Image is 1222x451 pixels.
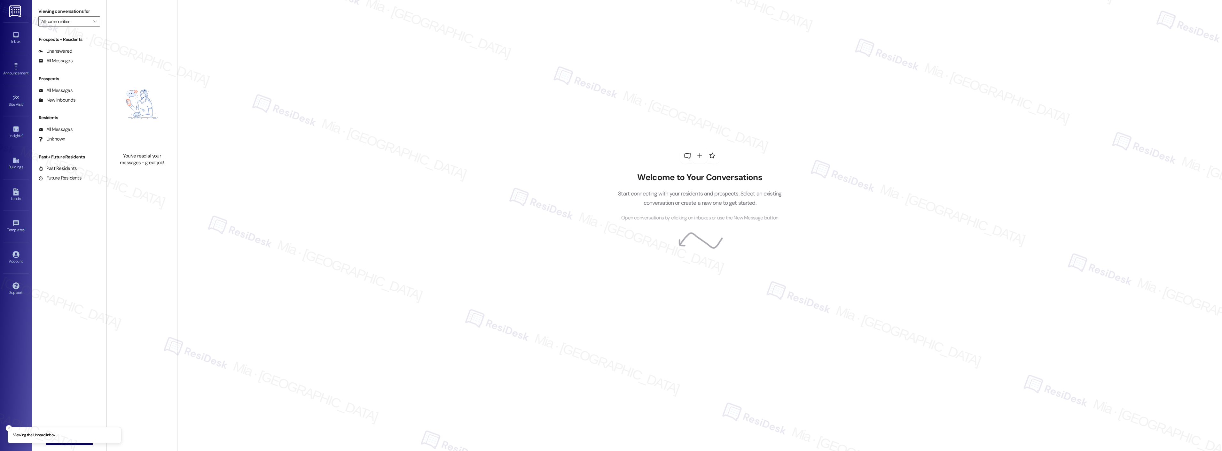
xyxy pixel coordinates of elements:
div: All Messages [38,57,73,64]
a: Templates • [3,218,29,235]
h2: Welcome to Your Conversations [608,172,791,183]
a: Buildings [3,155,29,172]
span: • [23,101,24,106]
a: Site Visit • [3,92,29,110]
div: You've read all your messages - great job! [114,153,170,166]
input: All communities [41,16,90,27]
span: Open conversations by clicking on inboxes or use the New Message button [621,214,778,222]
a: Support [3,280,29,298]
div: Unknown [38,136,66,142]
p: Start connecting with your residents and prospects. Select an existing conversation or create a n... [608,189,791,207]
div: Unanswered [38,48,72,55]
a: Account [3,249,29,266]
span: • [25,227,26,231]
div: Past + Future Residents [32,154,106,160]
label: Viewing conversations for [38,6,100,16]
div: Past Residents [38,165,77,172]
p: Viewing the Unread inbox [13,432,55,438]
img: ResiDesk Logo [9,5,22,17]
div: All Messages [38,126,73,133]
span: • [22,133,23,137]
a: Insights • [3,124,29,141]
img: empty-state [114,59,170,149]
div: Prospects + Residents [32,36,106,43]
div: All Messages [38,87,73,94]
div: Residents [32,114,106,121]
span: • [28,70,29,74]
i:  [93,19,97,24]
a: Inbox [3,29,29,47]
a: Leads [3,187,29,204]
div: Prospects [32,75,106,82]
div: New Inbounds [38,97,75,103]
button: Close toast [6,425,12,432]
div: Future Residents [38,175,82,181]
